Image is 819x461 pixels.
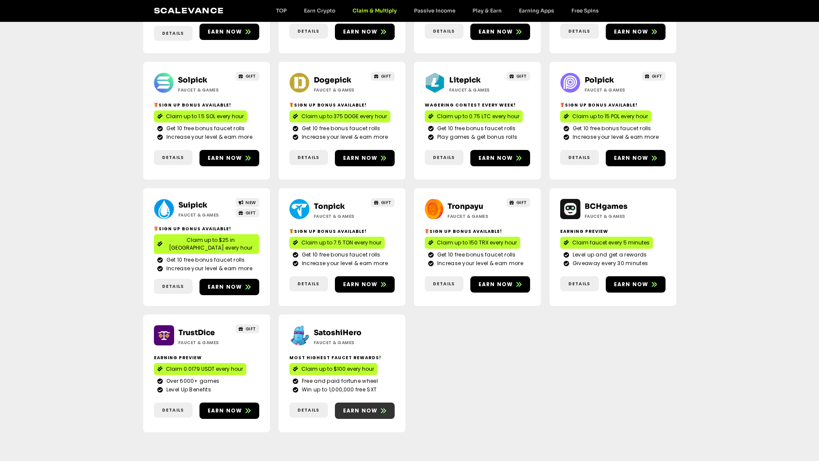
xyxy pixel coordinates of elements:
[425,24,463,39] a: Details
[289,228,395,235] h2: Sign Up Bonus Available!
[371,72,395,81] a: GIFT
[300,377,378,385] span: Free and paid fortune wheel
[314,76,351,85] a: Dogepick
[154,363,246,375] a: Claim 0.0179 USDT every hour
[585,87,638,93] h2: Faucet & Games
[199,24,259,40] a: Earn now
[560,150,599,165] a: Details
[154,226,158,231] img: 🎁
[178,328,215,337] a: TrustDice
[449,87,503,93] h2: Faucet & Games
[425,110,523,122] a: Claim up to 0.75 LTC every hour
[208,283,242,291] span: Earn now
[199,403,259,419] a: Earn now
[199,279,259,295] a: Earn now
[154,110,247,122] a: Claim up to 1.5 SOL every hour
[560,102,666,108] h2: Sign Up Bonus Available!
[614,28,649,36] span: Earn now
[162,283,184,290] span: Details
[314,328,362,337] a: SatoshiHero
[606,276,666,293] a: Earn now
[506,198,530,207] a: GIFT
[560,24,599,39] a: Details
[425,276,463,291] a: Details
[267,7,295,14] a: TOP
[572,239,650,247] span: Claim faucet every 5 minutes
[154,6,224,15] a: Scalevance
[437,239,517,247] span: Claim up to 150 TRX every hour
[464,7,510,14] a: Play & Earn
[560,103,564,107] img: 🎁
[178,212,232,218] h2: Faucet & Games
[437,113,519,120] span: Claim up to 0.75 LTC every hour
[164,265,252,272] span: Increase your level & earn more
[154,234,259,254] a: Claim up to $25 in [GEOGRAPHIC_DATA] every hour
[314,87,368,93] h2: Faucet & Games
[343,281,378,288] span: Earn now
[245,199,256,206] span: NEW
[199,150,259,166] a: Earn now
[164,256,245,264] span: Get 10 free bonus faucet rolls
[343,407,378,415] span: Earn now
[298,154,319,161] span: Details
[614,154,649,162] span: Earn now
[301,239,381,247] span: Claim up to 7.5 TON every hour
[560,237,653,249] a: Claim faucet every 5 minutes
[433,28,455,34] span: Details
[236,324,259,333] a: GIFT
[571,251,647,259] span: Level up and get a rewards
[506,72,530,81] a: GIFT
[164,386,211,394] span: Level Up Benefits
[178,201,207,210] a: Suipick
[289,229,294,233] img: 🎁
[267,7,607,14] nav: Menu
[289,276,328,291] a: Details
[571,125,651,132] span: Get 10 free bonus faucet rolls
[178,76,207,85] a: Solpick
[343,154,378,162] span: Earn now
[236,198,259,207] a: NEW
[154,279,193,294] a: Details
[571,133,659,141] span: Increase your level & earn more
[298,28,319,34] span: Details
[154,354,259,361] h2: Earning Preview
[425,229,429,233] img: 🎁
[470,276,530,293] a: Earn now
[245,326,256,332] span: GIFT
[449,76,481,85] a: Litepick
[289,103,294,107] img: 🎁
[448,202,483,211] a: Tronpayu
[479,28,513,36] span: Earn now
[571,260,648,267] span: Giveaway every 30 minutes
[568,154,590,161] span: Details
[300,133,388,141] span: Increase your level & earn more
[568,281,590,287] span: Details
[245,210,256,216] span: GIFT
[343,28,378,36] span: Earn now
[301,113,387,120] span: Claim up to 375 DOGE every hour
[289,403,328,418] a: Details
[335,276,395,293] a: Earn now
[208,154,242,162] span: Earn now
[154,102,259,108] h2: Sign Up Bonus Available!
[381,199,392,206] span: GIFT
[435,251,516,259] span: Get 10 free bonus faucet rolls
[470,24,530,40] a: Earn now
[606,24,666,40] a: Earn now
[560,228,666,235] h2: Earning Preview
[433,281,455,287] span: Details
[236,208,259,217] a: GIFT
[289,102,395,108] h2: Sign Up Bonus Available!
[433,154,455,161] span: Details
[314,202,345,211] a: Tonpick
[164,377,220,385] span: Over 6000+ games
[344,7,405,14] a: Claim & Multiply
[381,73,392,79] span: GIFT
[289,110,390,122] a: Claim up to 375 DOGE every hour
[289,150,328,165] a: Details
[164,125,245,132] span: Get 10 free bonus faucet rolls
[516,199,527,206] span: GIFT
[470,150,530,166] a: Earn now
[208,407,242,415] span: Earn now
[236,72,259,81] a: GIFT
